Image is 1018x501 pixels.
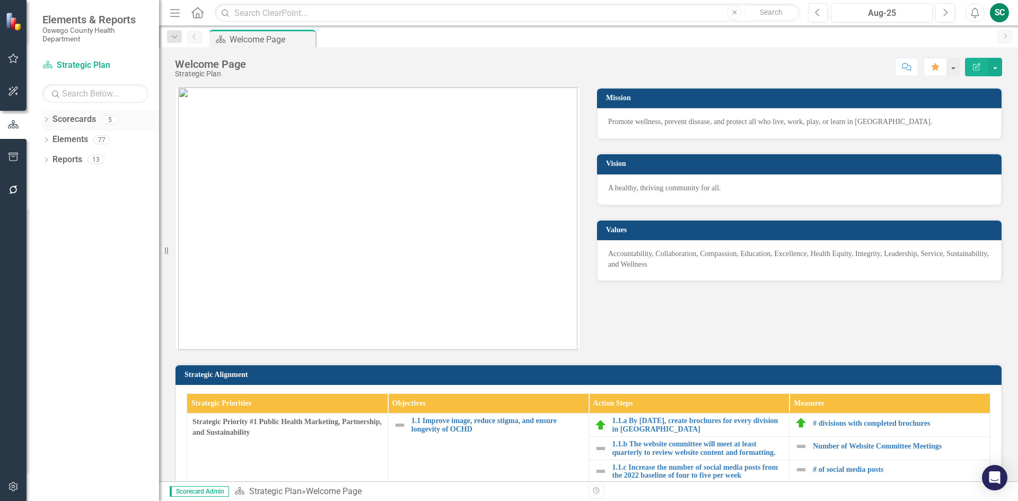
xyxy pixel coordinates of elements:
div: Open Intercom Messenger [982,465,1007,490]
img: On Target [594,419,607,432]
button: SC [990,3,1009,22]
div: Strategic Plan [175,70,246,78]
div: Welcome Page [175,58,246,70]
h3: Vision [606,160,996,168]
div: 5 [101,115,118,124]
input: Search ClearPoint... [215,4,800,22]
a: # divisions with completed brochures [813,419,985,427]
button: Search [744,5,797,20]
a: Scorecards [52,113,96,126]
div: 13 [87,155,104,164]
div: Welcome Page [230,33,313,46]
td: Double-Click to Edit Right Click for Context Menu [789,460,990,483]
td: Double-Click to Edit Right Click for Context Menu [589,437,789,460]
a: Number of Website Committee Meetings [813,442,985,450]
span: Search [760,8,783,16]
a: Strategic Plan [249,486,302,496]
img: On Target [795,417,808,429]
div: 77 [93,135,110,144]
a: 1.1.a By [DATE], create brochures for every division in [GEOGRAPHIC_DATA] [612,417,784,433]
a: 1.1.c Increase the number of social media posts from the 2022 baseline of four to five per week [612,463,784,480]
img: mceclip0.png [178,87,577,350]
small: Oswego County Health Department [42,26,148,43]
img: Not Defined [393,419,406,432]
td: Double-Click to Edit Right Click for Context Menu [589,414,789,437]
span: A healthy, thriving community for all. [608,184,721,192]
img: Not Defined [795,463,808,476]
div: » [234,486,581,498]
span: Scorecard Admin [170,486,229,497]
h3: Strategic Alignment [185,371,996,379]
input: Search Below... [42,84,148,103]
td: Double-Click to Edit Right Click for Context Menu [589,460,789,483]
span: Strategic Priority #1 Public Health Marketing, Partnership, and Sustainability [192,417,382,438]
span: Accountability, Collaboration, Compassion, Education, Excellence, Health Equity, Integrity, Leade... [608,250,989,268]
td: Double-Click to Edit Right Click for Context Menu [789,414,990,437]
img: Not Defined [594,465,607,478]
span: Promote wellness, prevent disease, and protect all who live, work, play, or learn in [GEOGRAPHIC_... [608,118,933,126]
a: Elements [52,134,88,146]
td: Double-Click to Edit Right Click for Context Menu [789,437,990,460]
a: Reports [52,154,82,166]
div: Aug-25 [835,7,929,20]
span: Elements & Reports [42,13,148,26]
img: ClearPoint Strategy [5,12,24,31]
h3: Mission [606,94,996,102]
a: 1.1 Improve image, reduce stigma, and ensure longevity of OCHD [411,417,583,433]
a: 1.1.b The website committee will meet at least quarterly to review website content and formatting. [612,440,784,456]
button: Aug-25 [831,3,933,22]
div: Welcome Page [306,486,362,496]
a: # of social media posts [813,465,985,473]
a: Strategic Plan [42,59,148,72]
img: Not Defined [795,440,808,453]
h3: Values [606,226,996,234]
img: Not Defined [594,442,607,455]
